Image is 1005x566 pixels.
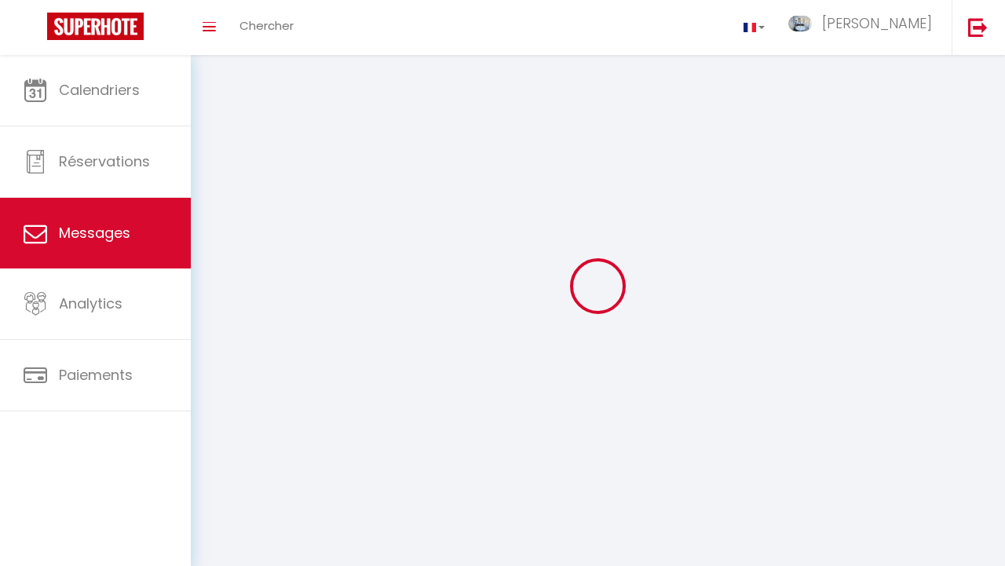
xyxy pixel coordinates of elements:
img: Super Booking [47,13,144,40]
span: [PERSON_NAME] [822,13,932,33]
span: Analytics [59,294,122,313]
span: Calendriers [59,80,140,100]
img: logout [968,17,988,37]
span: Paiements [59,365,133,385]
img: ... [788,16,812,31]
span: Messages [59,223,130,243]
span: Chercher [239,17,294,34]
span: Réservations [59,152,150,171]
